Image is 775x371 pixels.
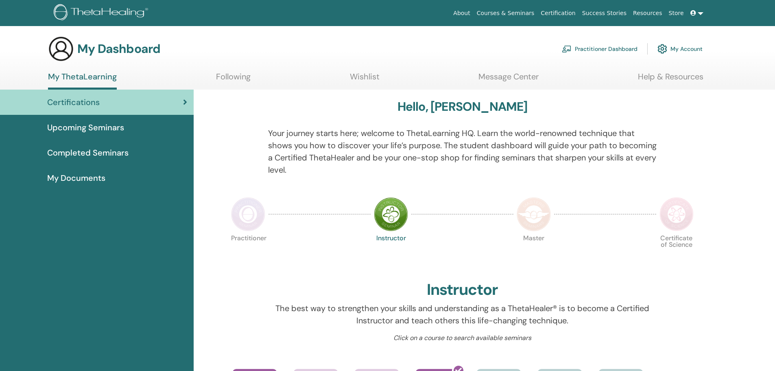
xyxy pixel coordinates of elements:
p: Practitioner [231,235,265,269]
p: Your journey starts here; welcome to ThetaLearning HQ. Learn the world-renowned technique that sh... [268,127,657,176]
img: generic-user-icon.jpg [48,36,74,62]
h3: My Dashboard [77,42,160,56]
img: Master [517,197,551,231]
a: My ThetaLearning [48,72,117,90]
img: Instructor [374,197,408,231]
a: Practitioner Dashboard [562,40,637,58]
p: Click on a course to search available seminars [268,333,657,343]
p: Certificate of Science [659,235,694,269]
h2: Instructor [427,281,498,299]
p: Instructor [374,235,408,269]
a: Help & Resources [638,72,703,88]
a: Store [666,6,687,21]
a: Certification [537,6,579,21]
p: Master [517,235,551,269]
img: cog.svg [657,42,667,56]
a: Success Stories [579,6,630,21]
a: About [450,6,473,21]
img: logo.png [54,4,151,22]
img: Certificate of Science [659,197,694,231]
span: Completed Seminars [47,147,129,159]
p: The best way to strengthen your skills and understanding as a ThetaHealer® is to become a Certifi... [268,302,657,327]
img: Practitioner [231,197,265,231]
img: chalkboard-teacher.svg [562,45,572,53]
a: Courses & Seminars [474,6,538,21]
span: My Documents [47,172,105,184]
h3: Hello, [PERSON_NAME] [397,99,528,114]
a: Wishlist [350,72,380,88]
span: Certifications [47,96,100,108]
a: My Account [657,40,703,58]
a: Following [216,72,251,88]
span: Upcoming Seminars [47,121,124,134]
a: Resources [630,6,666,21]
a: Message Center [478,72,539,88]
